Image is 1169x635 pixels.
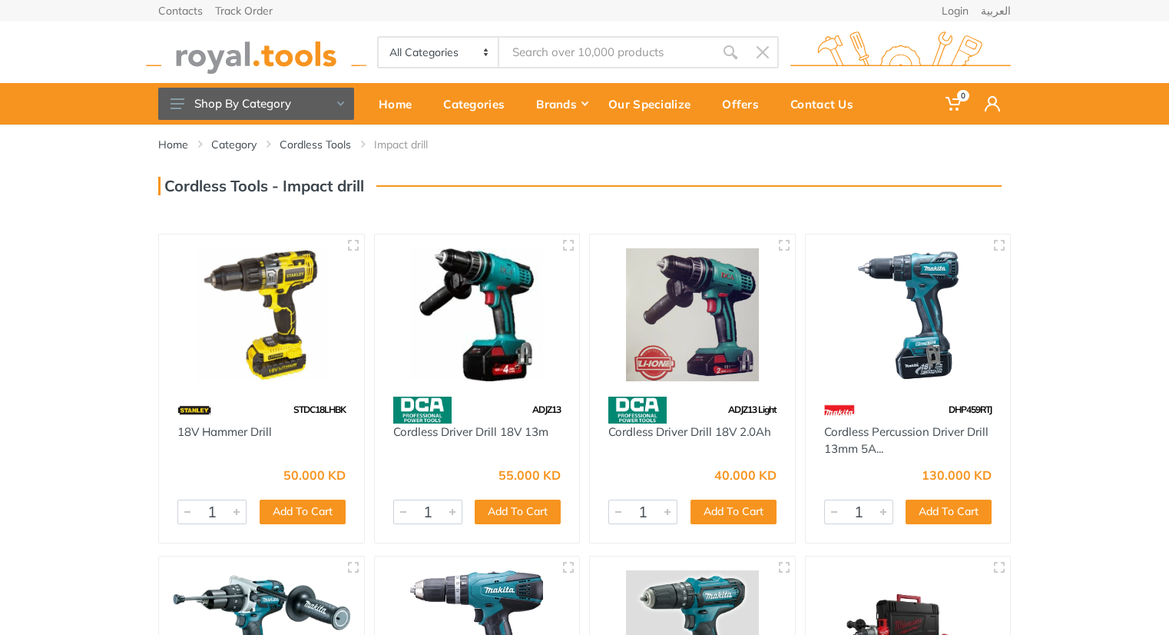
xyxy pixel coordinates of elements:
[532,404,561,415] span: ADJZ13
[432,83,525,125] a: Categories
[690,500,777,524] button: Add To Cart
[173,248,350,381] img: Royal Tools - 18V Hammer Drill
[525,88,598,120] div: Brands
[293,404,346,415] span: STDC18LHBK
[475,500,561,524] button: Add To Cart
[215,5,273,16] a: Track Order
[260,500,346,524] button: Add To Cart
[728,404,777,415] span: ADJZ13 Light
[780,88,874,120] div: Contact Us
[211,137,257,152] a: Category
[146,32,366,74] img: royal.tools Logo
[158,137,1011,152] nav: breadcrumb
[498,469,561,481] div: 55.000 KD
[368,83,432,125] a: Home
[158,137,188,152] a: Home
[711,88,780,120] div: Offers
[283,469,346,481] div: 50.000 KD
[608,424,771,439] a: Cordless Driver Drill 18V 2.0Ah
[942,5,969,16] a: Login
[598,88,711,120] div: Our Specialize
[158,177,364,195] h3: Cordless Tools - Impact drill
[906,500,992,524] button: Add To Cart
[393,424,548,439] a: Cordless Driver Drill 18V 13m
[280,137,351,152] a: Cordless Tools
[158,88,354,120] button: Shop By Category
[824,424,989,457] a: Cordless Percussion Driver Drill 13mm 5A...
[714,469,777,481] div: 40.000 KD
[780,83,874,125] a: Contact Us
[374,137,451,152] li: Impact drill
[711,83,780,125] a: Offers
[368,88,432,120] div: Home
[604,248,781,381] img: Royal Tools - Cordless Driver Drill 18V 2.0Ah
[499,36,714,68] input: Site search
[598,83,711,125] a: Our Specialize
[177,424,272,439] a: 18V Hammer Drill
[393,397,452,424] img: 58.webp
[957,90,969,101] span: 0
[608,397,667,424] img: 58.webp
[389,248,566,381] img: Royal Tools - Cordless Driver Drill 18V 13m
[158,5,203,16] a: Contacts
[935,83,974,125] a: 0
[432,88,525,120] div: Categories
[379,38,499,67] select: Category
[790,32,1011,74] img: royal.tools Logo
[949,404,992,415] span: DHP459RTJ
[922,469,992,481] div: 130.000 KD
[824,397,855,424] img: 42.webp
[981,5,1011,16] a: العربية
[177,397,211,424] img: 15.webp
[820,248,997,381] img: Royal Tools - Cordless Percussion Driver Drill 13mm 5Ah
